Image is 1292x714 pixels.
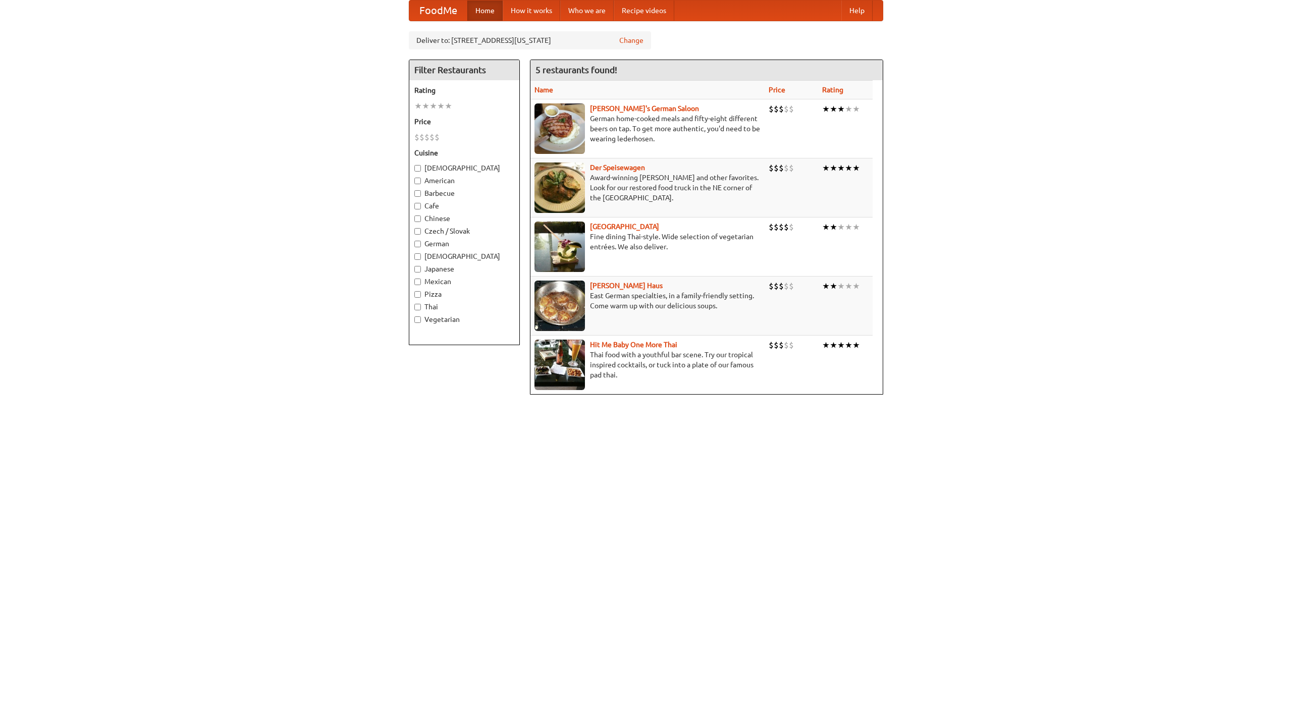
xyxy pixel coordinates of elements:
li: $ [779,103,784,115]
li: ★ [852,340,860,351]
h5: Cuisine [414,148,514,158]
label: German [414,239,514,249]
li: $ [769,340,774,351]
label: Czech / Slovak [414,226,514,236]
a: How it works [503,1,560,21]
li: ★ [822,162,830,174]
li: $ [435,132,440,143]
li: $ [429,132,435,143]
li: $ [784,281,789,292]
label: [DEMOGRAPHIC_DATA] [414,251,514,261]
li: $ [774,222,779,233]
li: $ [769,103,774,115]
li: ★ [830,162,837,174]
input: Japanese [414,266,421,272]
li: ★ [845,222,852,233]
p: Thai food with a youthful bar scene. Try our tropical inspired cocktails, or tuck into a plate of... [534,350,761,380]
input: Pizza [414,291,421,298]
a: [GEOGRAPHIC_DATA] [590,223,659,231]
li: ★ [822,281,830,292]
h4: Filter Restaurants [409,60,519,80]
li: ★ [837,103,845,115]
a: FoodMe [409,1,467,21]
input: Chinese [414,215,421,222]
label: Cafe [414,201,514,211]
img: babythai.jpg [534,340,585,390]
input: Vegetarian [414,316,421,323]
li: $ [784,340,789,351]
li: $ [769,281,774,292]
li: $ [784,162,789,174]
li: $ [779,281,784,292]
li: $ [414,132,419,143]
li: ★ [429,100,437,112]
li: $ [779,222,784,233]
li: ★ [422,100,429,112]
li: ★ [414,100,422,112]
li: ★ [845,281,852,292]
label: Pizza [414,289,514,299]
p: East German specialties, in a family-friendly setting. Come warm up with our delicious soups. [534,291,761,311]
p: Fine dining Thai-style. Wide selection of vegetarian entrées. We also deliver. [534,232,761,252]
img: satay.jpg [534,222,585,272]
label: Thai [414,302,514,312]
a: [PERSON_NAME]'s German Saloon [590,104,699,113]
label: Vegetarian [414,314,514,324]
input: Czech / Slovak [414,228,421,235]
img: kohlhaus.jpg [534,281,585,331]
a: Home [467,1,503,21]
input: [DEMOGRAPHIC_DATA] [414,165,421,172]
li: ★ [830,103,837,115]
input: [DEMOGRAPHIC_DATA] [414,253,421,260]
li: ★ [822,222,830,233]
li: $ [789,162,794,174]
li: $ [774,281,779,292]
li: ★ [837,340,845,351]
li: ★ [852,103,860,115]
a: Who we are [560,1,614,21]
li: ★ [822,103,830,115]
h5: Price [414,117,514,127]
li: ★ [830,340,837,351]
label: Japanese [414,264,514,274]
li: $ [784,103,789,115]
li: ★ [845,103,852,115]
li: $ [424,132,429,143]
li: ★ [822,340,830,351]
a: Name [534,86,553,94]
li: $ [774,162,779,174]
li: $ [774,340,779,351]
li: ★ [852,162,860,174]
input: German [414,241,421,247]
a: Price [769,86,785,94]
li: $ [789,281,794,292]
li: ★ [852,281,860,292]
a: Rating [822,86,843,94]
label: [DEMOGRAPHIC_DATA] [414,163,514,173]
li: $ [769,222,774,233]
li: ★ [830,281,837,292]
li: $ [419,132,424,143]
a: [PERSON_NAME] Haus [590,282,663,290]
li: ★ [830,222,837,233]
li: ★ [437,100,445,112]
a: Hit Me Baby One More Thai [590,341,677,349]
a: Change [619,35,643,45]
ng-pluralize: 5 restaurants found! [535,65,617,75]
li: $ [784,222,789,233]
img: speisewagen.jpg [534,162,585,213]
li: $ [779,162,784,174]
input: Barbecue [414,190,421,197]
li: $ [789,103,794,115]
p: German home-cooked meals and fifty-eight different beers on tap. To get more authentic, you'd nee... [534,114,761,144]
input: Cafe [414,203,421,209]
li: $ [779,340,784,351]
div: Deliver to: [STREET_ADDRESS][US_STATE] [409,31,651,49]
li: ★ [852,222,860,233]
input: American [414,178,421,184]
label: Chinese [414,213,514,224]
